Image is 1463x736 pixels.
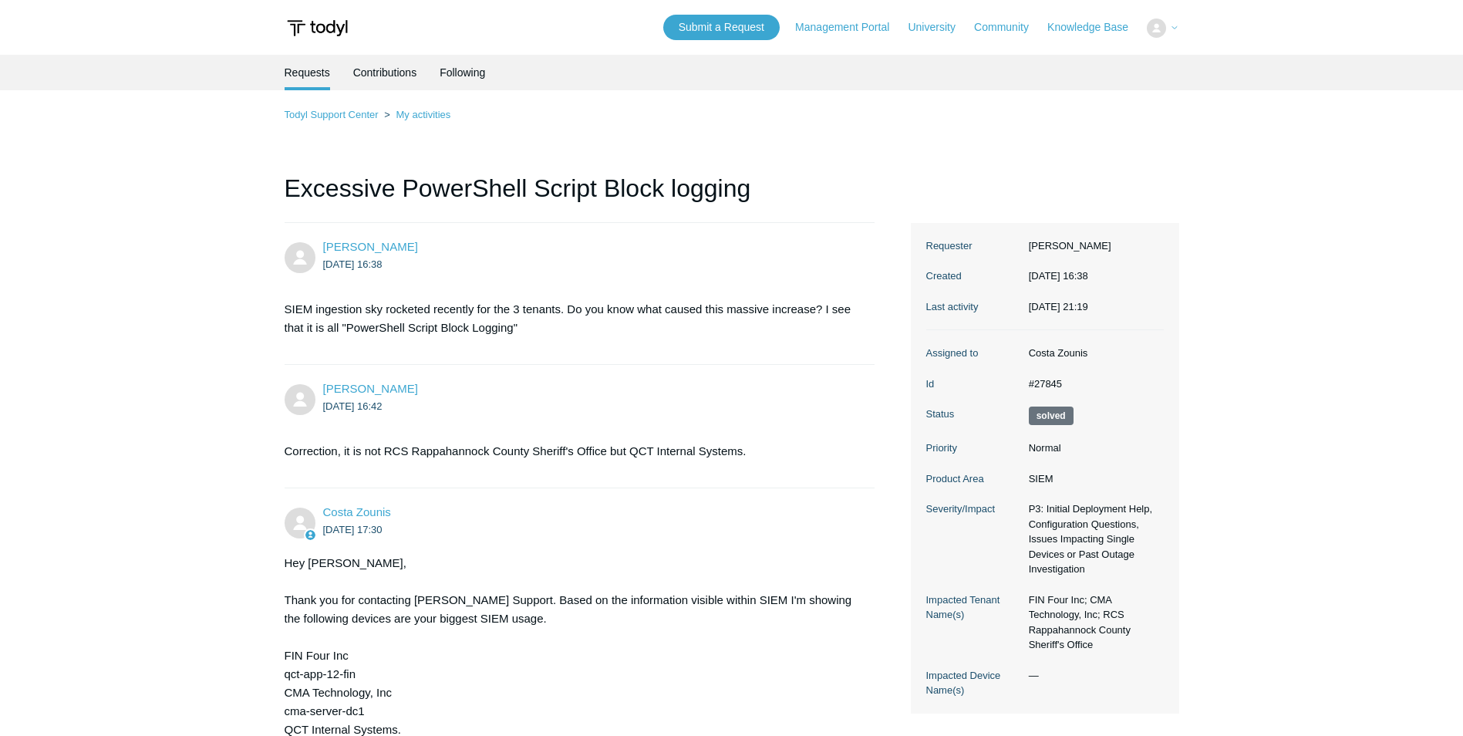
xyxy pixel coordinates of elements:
time: 2025-09-02T16:38:50+00:00 [1029,270,1088,282]
li: Todyl Support Center [285,109,382,120]
li: My activities [381,109,450,120]
a: University [908,19,970,35]
dt: Assigned to [926,346,1021,361]
dd: — [1021,668,1164,684]
a: Following [440,55,485,90]
a: [PERSON_NAME] [323,382,418,395]
dt: Id [926,376,1021,392]
dt: Requester [926,238,1021,254]
time: 2025-09-02T16:42:23Z [323,400,383,412]
a: [PERSON_NAME] [323,240,418,253]
dd: Normal [1021,441,1164,456]
a: Management Portal [795,19,905,35]
time: 2025-09-02T17:30:55Z [323,524,383,535]
dd: Costa Zounis [1021,346,1164,361]
p: Correction, it is not RCS Rappahannock County Sheriff's Office but QCT Internal Systems. [285,442,860,461]
span: This request has been solved [1029,407,1074,425]
time: 2025-09-02T16:38:50Z [323,258,383,270]
dt: Product Area [926,471,1021,487]
dd: SIEM [1021,471,1164,487]
img: Todyl Support Center Help Center home page [285,14,350,42]
p: SIEM ingestion sky rocketed recently for the 3 tenants. Do you know what caused this massive incr... [285,300,860,337]
a: Contributions [353,55,417,90]
span: Nicholas Weber [323,382,418,395]
a: My activities [396,109,450,120]
h1: Excessive PowerShell Script Block logging [285,170,875,223]
a: Submit a Request [663,15,780,40]
dt: Impacted Device Name(s) [926,668,1021,698]
dd: #27845 [1021,376,1164,392]
dt: Priority [926,441,1021,456]
a: Costa Zounis [323,505,391,518]
dd: [PERSON_NAME] [1021,238,1164,254]
dt: Severity/Impact [926,501,1021,517]
a: Knowledge Base [1047,19,1144,35]
li: Requests [285,55,330,90]
span: Nicholas Weber [323,240,418,253]
dt: Created [926,268,1021,284]
dd: P3: Initial Deployment Help, Configuration Questions, Issues Impacting Single Devices or Past Out... [1021,501,1164,577]
dd: FIN Four Inc; CMA Technology, Inc; RCS Rappahannock County Sheriff's Office [1021,593,1164,653]
a: Todyl Support Center [285,109,379,120]
dt: Status [926,407,1021,422]
dt: Impacted Tenant Name(s) [926,593,1021,623]
a: Community [974,19,1044,35]
dt: Last activity [926,299,1021,315]
time: 2025-09-02T21:19:05+00:00 [1029,301,1088,312]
